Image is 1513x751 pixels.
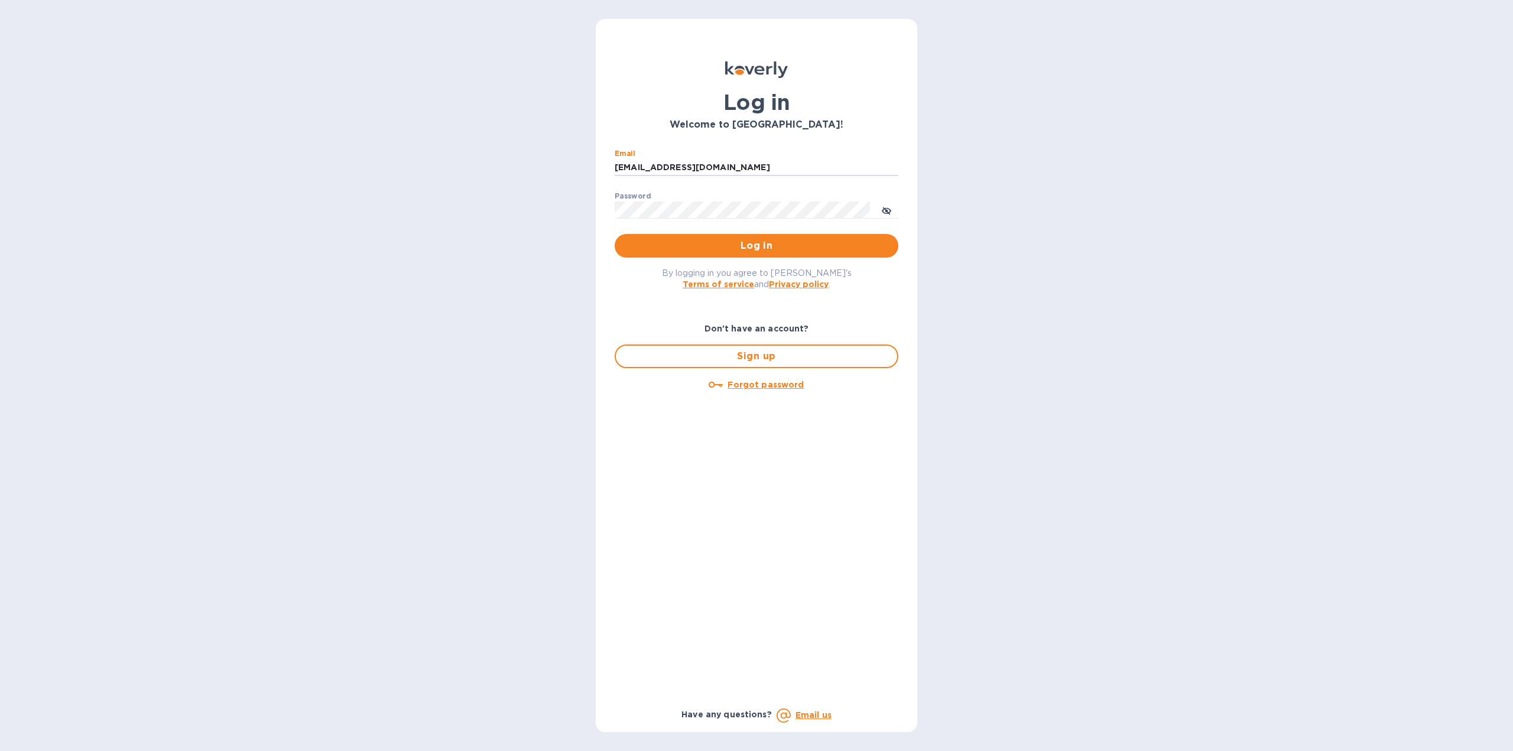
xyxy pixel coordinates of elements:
label: Email [615,150,635,157]
img: Koverly [725,61,788,78]
button: Sign up [615,344,898,368]
b: Don't have an account? [704,324,809,333]
b: Have any questions? [681,710,772,719]
span: Sign up [625,349,888,363]
button: toggle password visibility [875,198,898,222]
a: Email us [796,710,832,720]
h3: Welcome to [GEOGRAPHIC_DATA]! [615,119,898,131]
label: Password [615,193,651,200]
input: Enter email address [615,159,898,177]
button: Log in [615,234,898,258]
span: Log in [624,239,889,253]
u: Forgot password [728,380,804,389]
span: By logging in you agree to [PERSON_NAME]'s and . [662,268,852,289]
h1: Log in [615,90,898,115]
a: Privacy policy [769,279,829,289]
a: Terms of service [683,279,754,289]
